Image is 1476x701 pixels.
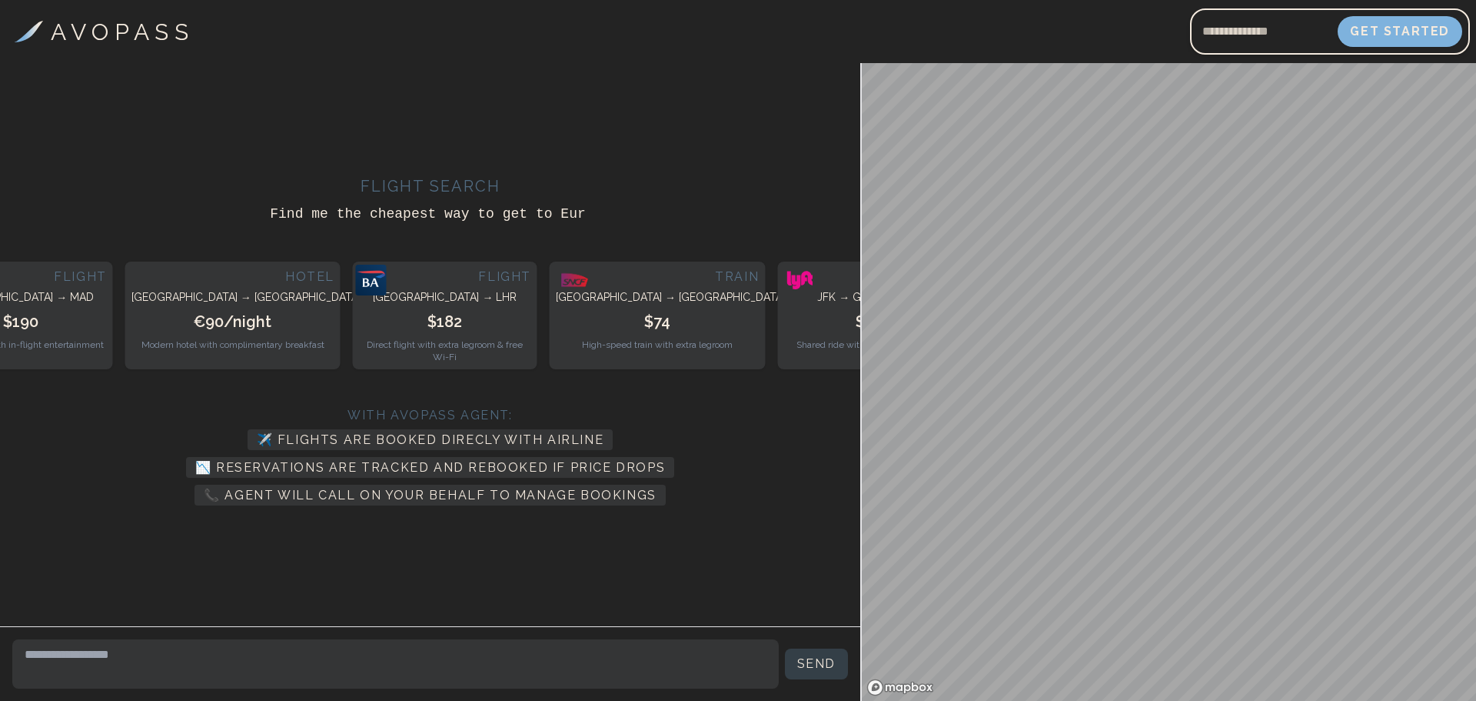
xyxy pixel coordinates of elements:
[1338,16,1462,47] button: Get Started
[15,21,43,42] img: Voyista Logo
[361,175,500,197] div: Flight Search
[359,311,531,332] div: $182
[51,15,188,49] h3: A V O P A S S
[347,408,512,422] span: With Avopass Agent:
[783,339,956,351] div: Shared ride with minimal wait time
[556,291,662,303] span: [GEOGRAPHIC_DATA]
[817,291,836,303] span: JFK
[70,291,94,303] span: MAD
[131,339,334,351] div: Modern hotel with complimentary breakfast
[248,429,613,450] span: ✈️ Flights are booked direcly with airline
[270,203,590,225] div: Find me the cheapest way to get to Eur
[556,339,759,351] div: High-speed train with extra legroom
[56,291,67,303] span: →
[482,291,493,303] span: →
[556,311,759,332] div: $74
[186,457,674,478] span: 📉 Reservations are tracked and rebooked if price drops
[679,291,785,303] span: [GEOGRAPHIC_DATA]
[194,485,666,506] span: 📞 Agent will call on your behalf to manage bookings
[131,291,238,303] span: [GEOGRAPHIC_DATA]
[665,291,676,303] span: →
[1190,13,1338,50] input: Email address
[241,291,251,303] span: →
[553,265,597,295] img: TGV INOUI
[496,291,517,303] span: LHR
[783,311,956,332] div: $48
[785,649,848,679] button: SEND
[786,271,813,289] img: LYFT
[839,291,849,303] span: →
[15,15,188,49] a: A V O P A S S
[131,311,334,332] div: €90/night
[359,268,531,286] div: Flight
[862,63,1476,701] canvas: Map
[254,291,361,303] span: [GEOGRAPHIC_DATA]
[556,268,759,286] div: Train
[359,339,531,363] div: Direct flight with extra legroom & free Wi-Fi
[356,265,387,295] img: BA
[373,291,479,303] span: [GEOGRAPHIC_DATA]
[131,268,334,286] div: Hotel
[853,291,922,303] span: Grand Central
[866,679,934,696] a: Mapbox homepage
